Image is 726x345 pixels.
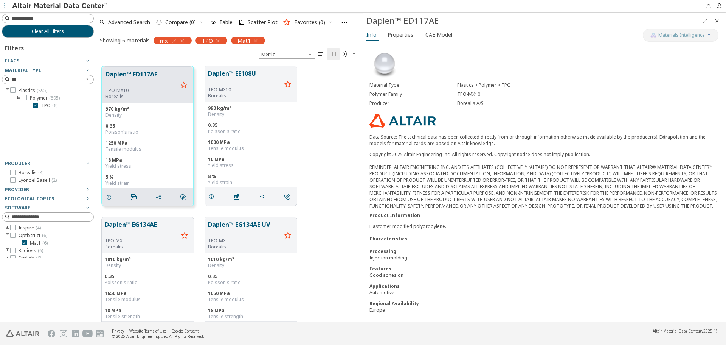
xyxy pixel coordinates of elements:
a: Cookie Consent [171,328,199,334]
div: 18 MPa [105,308,191,314]
div: 1650 MPa [105,290,191,297]
div: Automotive [369,289,720,296]
div: 16 MPa [208,156,294,162]
div: 1010 kg/m³ [105,256,191,262]
img: Material Type Image [369,49,400,79]
button: Full Screen [699,15,711,27]
button: Similar search [177,190,193,205]
span: ( 6 ) [42,240,48,246]
div: Plastics > Polymer > TPO [457,82,720,88]
span: Metric [259,50,315,59]
span: OptiStruct [19,233,47,239]
div: Tensile modulus [208,297,294,303]
img: Altair Material Data Center [12,2,109,10]
div: Injection molding [369,254,720,261]
span: Material Type [5,67,41,73]
div: Copyright 2025 Altair Engineering Inc. All rights reserved. Copyright notice does not imply publi... [369,151,720,209]
button: Theme [340,48,359,60]
p: Borealis [208,93,282,99]
button: Share [152,190,168,205]
i: toogle group [5,225,10,231]
span: TPO [202,37,213,44]
div: Poisson's ratio [105,129,190,135]
button: Favorite [282,79,294,91]
div: Producer [369,100,457,106]
span: ( 6 ) [38,247,43,254]
div: Daplen™ ED117AE [366,15,699,27]
i:  [234,194,240,200]
span: Info [366,29,377,41]
div: Tensile modulus [105,146,190,152]
span: Properties [388,29,413,41]
div: 8 % [208,173,294,180]
div: Density [208,262,294,269]
p: Borealis [105,244,178,250]
p: Elastomer modified polypropylene. [369,223,720,229]
div: Density [208,111,294,117]
div: TPO-MX [208,238,282,244]
img: AI Copilot [650,32,656,38]
span: ( 2 ) [51,177,57,183]
p: Borealis [105,94,178,100]
div: 0.35 [105,273,191,279]
div: Tensile modulus [208,145,294,151]
div: TPO-MX10 [208,87,282,93]
span: Table [219,20,233,25]
button: Daplen™ EG134AE [105,220,178,238]
button: Share [256,189,271,204]
img: Logo - Provider [369,114,436,128]
i: toogle group [5,87,10,94]
i:  [343,51,349,57]
div: grid [96,60,363,322]
button: Material Type [2,66,94,75]
span: ( 895 ) [49,95,60,101]
i: toogle group [5,233,10,239]
span: ( 895 ) [37,87,47,94]
i: toogle group [5,248,10,254]
span: mx [160,37,168,44]
div: Poisson's ratio [208,279,294,286]
span: CAE Model [425,29,452,41]
span: Favorites (0) [294,20,325,25]
span: Altair Material Data Center [653,328,700,334]
div: Features [369,265,720,272]
span: ( 4 ) [38,169,43,176]
i: toogle group [16,95,22,101]
button: PDF Download [230,189,246,204]
button: Daplen™ EE108U [208,69,282,87]
span: LyondellBasell [19,177,57,183]
span: Producer [5,160,30,167]
div: Tensile strength [208,314,294,320]
button: Favorite [178,80,190,92]
div: Europe [369,307,720,313]
button: Tile View [327,48,340,60]
i:  [318,51,324,57]
div: 18 MPa [105,157,190,163]
div: Borealis A/S [457,100,720,106]
div: 990 kg/m³ [208,105,294,111]
div: Yield strain [105,180,190,186]
span: Polymer [30,95,60,101]
div: 970 kg/m³ [105,106,190,112]
a: Website Terms of Use [129,328,166,334]
button: Details [102,190,118,205]
div: 1000 MPa [208,139,294,145]
button: Table View [315,48,327,60]
div: Polymer Family [369,91,457,97]
button: Daplen™ EG134AE UV [208,220,282,238]
button: Software [2,203,94,212]
div: 5 % [105,174,190,180]
button: Ecological Topics [2,194,94,203]
span: Clear All Filters [32,28,64,34]
span: Materials Intelligence [658,32,705,38]
div: Unit System [259,50,315,59]
span: ( 6 ) [52,102,57,109]
button: Details [205,189,221,204]
div: TPO-MX10 [105,87,178,94]
a: Privacy [112,328,124,334]
span: ( 6 ) [42,232,47,239]
button: Similar search [281,189,297,204]
span: Mat1 [237,37,251,44]
div: Poisson's ratio [105,279,191,286]
i:  [131,194,137,200]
